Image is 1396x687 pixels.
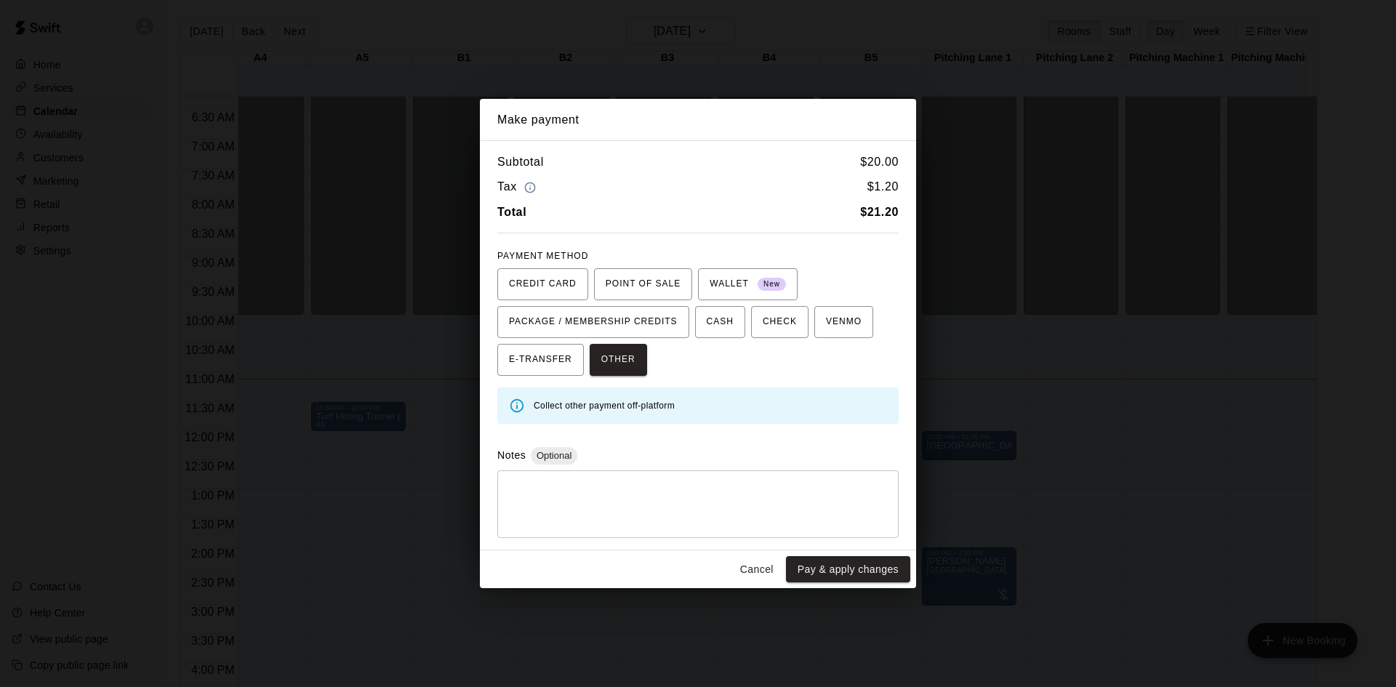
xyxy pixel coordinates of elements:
[497,177,539,197] h6: Tax
[531,450,577,461] span: Optional
[763,310,797,334] span: CHECK
[695,306,745,338] button: CASH
[707,310,734,334] span: CASH
[594,268,692,300] button: POINT OF SALE
[758,275,786,294] span: New
[786,556,910,583] button: Pay & apply changes
[497,344,584,376] button: E-TRANSFER
[860,153,899,172] h6: $ 20.00
[509,348,572,371] span: E-TRANSFER
[534,401,675,411] span: Collect other payment off-platform
[826,310,862,334] span: VENMO
[814,306,873,338] button: VENMO
[601,348,635,371] span: OTHER
[480,99,916,141] h2: Make payment
[497,306,689,338] button: PACKAGE / MEMBERSHIP CREDITS
[710,273,786,296] span: WALLET
[497,449,526,461] label: Notes
[509,310,678,334] span: PACKAGE / MEMBERSHIP CREDITS
[734,556,780,583] button: Cancel
[497,206,526,218] b: Total
[497,153,544,172] h6: Subtotal
[509,273,577,296] span: CREDIT CARD
[860,206,899,218] b: $ 21.20
[698,268,798,300] button: WALLET New
[751,306,809,338] button: CHECK
[497,268,588,300] button: CREDIT CARD
[497,251,588,261] span: PAYMENT METHOD
[606,273,681,296] span: POINT OF SALE
[867,177,899,197] h6: $ 1.20
[590,344,647,376] button: OTHER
